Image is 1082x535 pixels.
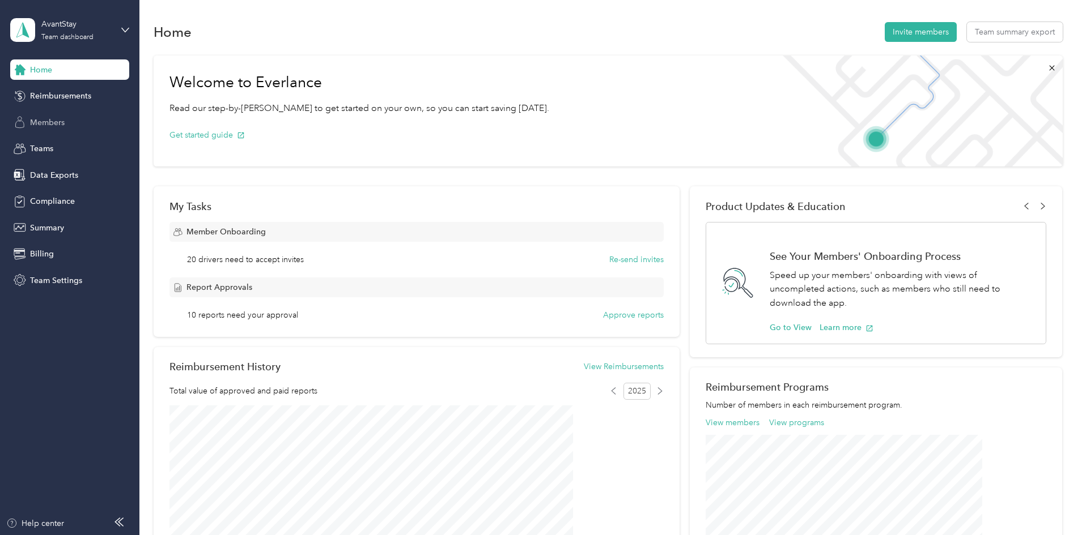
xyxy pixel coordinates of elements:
[769,417,824,429] button: View programs
[186,226,266,238] span: Member Onboarding
[603,309,664,321] button: Approve reports
[30,64,52,76] span: Home
[609,254,664,266] button: Re-send invites
[30,90,91,102] span: Reimbursements
[6,517,64,529] button: Help center
[706,417,759,429] button: View members
[30,143,53,155] span: Teams
[187,254,304,266] span: 20 drivers need to accept invites
[187,309,298,321] span: 10 reports need your approval
[706,399,1047,411] p: Number of members in each reimbursement program.
[967,22,1063,42] button: Team summary export
[30,275,82,286] span: Team Settings
[770,322,812,333] button: Go to View
[169,200,664,212] div: My Tasks
[771,55,1062,166] img: Welcome to everlance
[30,169,78,181] span: Data Exports
[154,26,192,38] h1: Home
[706,200,846,212] span: Product Updates & Education
[770,250,1034,262] h1: See Your Members' Onboarding Process
[169,101,549,115] p: Read our step-by-[PERSON_NAME] to get started on your own, so you can start saving [DATE].
[885,22,957,42] button: Invite members
[1019,472,1082,535] iframe: Everlance-gr Chat Button Frame
[30,195,75,207] span: Compliance
[820,322,873,333] button: Learn more
[169,385,317,397] span: Total value of approved and paid reports
[770,268,1034,310] p: Speed up your members' onboarding with views of uncompleted actions, such as members who still ne...
[584,361,664,373] button: View Reimbursements
[30,222,64,234] span: Summary
[169,129,245,141] button: Get started guide
[30,117,65,129] span: Members
[169,361,281,373] h2: Reimbursement History
[706,381,1047,393] h2: Reimbursement Programs
[186,281,252,293] span: Report Approvals
[169,74,549,92] h1: Welcome to Everlance
[41,18,112,30] div: AvantStay
[41,34,94,41] div: Team dashboard
[623,383,651,400] span: 2025
[30,248,54,260] span: Billing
